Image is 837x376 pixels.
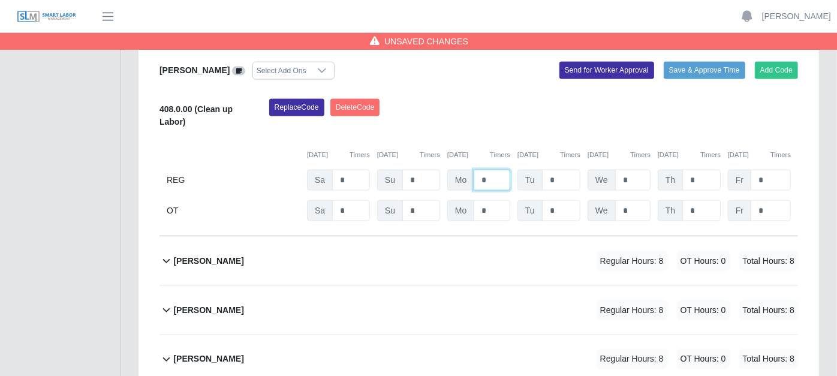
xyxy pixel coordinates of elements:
span: Regular Hours: 8 [597,350,667,369]
span: OT Hours: 0 [677,350,730,369]
div: REG [167,170,300,191]
span: Regular Hours: 8 [597,300,667,320]
span: Sa [307,170,333,191]
button: Save & Approve Time [664,62,745,79]
button: DeleteCode [330,99,380,116]
span: OT Hours: 0 [677,251,730,271]
button: Timers [560,150,580,160]
div: [DATE] [728,150,791,160]
div: OT [167,200,300,221]
span: Tu [517,170,543,191]
span: We [588,170,616,191]
button: Timers [700,150,721,160]
a: [PERSON_NAME] [762,10,831,23]
b: [PERSON_NAME] [173,353,243,366]
div: [DATE] [517,150,580,160]
b: [PERSON_NAME] [173,304,243,317]
span: Su [377,170,403,191]
div: [DATE] [658,150,721,160]
b: 408.0.00 (Clean up Labor) [159,104,233,127]
span: Mo [447,200,474,221]
span: Unsaved Changes [384,35,468,47]
div: [DATE] [588,150,651,160]
span: OT Hours: 0 [677,300,730,320]
button: Send for Worker Approval [559,62,654,79]
b: [PERSON_NAME] [159,65,230,75]
span: Total Hours: 8 [739,300,798,320]
span: Fr [728,200,751,221]
div: [DATE] [307,150,370,160]
button: ReplaceCode [269,99,324,116]
span: Mo [447,170,474,191]
span: Th [658,170,683,191]
span: Su [377,200,403,221]
span: Total Hours: 8 [739,251,798,271]
img: SLM Logo [17,10,77,23]
span: Regular Hours: 8 [597,251,667,271]
button: Timers [770,150,791,160]
button: Timers [420,150,440,160]
div: [DATE] [447,150,510,160]
button: Timers [350,150,370,160]
button: [PERSON_NAME] Regular Hours: 8 OT Hours: 0 Total Hours: 8 [159,286,798,335]
b: [PERSON_NAME] [173,255,243,267]
span: Fr [728,170,751,191]
button: Add Code [755,62,799,79]
span: We [588,200,616,221]
span: Total Hours: 8 [739,350,798,369]
button: Timers [630,150,651,160]
span: Sa [307,200,333,221]
div: Select Add Ons [253,62,310,79]
div: [DATE] [377,150,440,160]
span: Tu [517,200,543,221]
a: View/Edit Notes [232,65,245,75]
span: Th [658,200,683,221]
button: Timers [490,150,510,160]
button: [PERSON_NAME] Regular Hours: 8 OT Hours: 0 Total Hours: 8 [159,237,798,285]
